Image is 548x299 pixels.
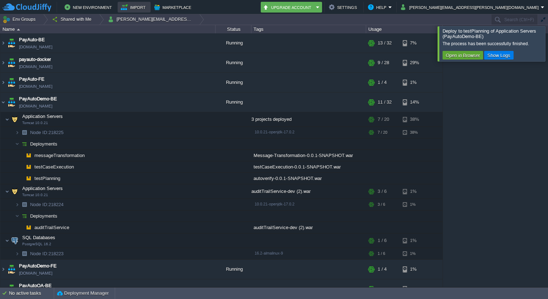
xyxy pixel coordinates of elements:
span: Application Servers [22,113,64,119]
a: payauto-docker [19,56,51,63]
img: AMDAwAAAACH5BAEAAAAALAAAAAABAAEAAAICRAEAOw== [15,127,19,138]
img: AMDAwAAAACH5BAEAAAAALAAAAAABAAEAAAICRAEAOw== [19,138,29,149]
div: 1% [403,184,426,199]
div: 1 / 4 [378,73,387,92]
img: AMDAwAAAACH5BAEAAAAALAAAAAABAAEAAAICRAEAOw== [0,260,6,279]
img: AMDAwAAAACH5BAEAAAAALAAAAAABAAEAAAICRAEAOw== [5,184,9,199]
div: 1% [403,260,426,279]
a: Deployments [29,141,58,147]
span: Node ID: [30,202,48,207]
img: AMDAwAAAACH5BAEAAAAALAAAAAABAAEAAAICRAEAOw== [0,279,6,299]
iframe: chat widget [518,270,541,292]
button: Upgrade Account [263,3,314,11]
img: AMDAwAAAACH5BAEAAAAALAAAAAABAAEAAAICRAEAOw== [6,279,16,299]
img: AMDAwAAAACH5BAEAAAAALAAAAAABAAEAAAICRAEAOw== [0,92,6,112]
div: auditTrailService-dev (2).war [251,184,366,199]
a: PayAuto-FE [19,76,44,83]
a: Node ID:218224 [29,201,65,208]
img: AMDAwAAAACH5BAEAAAAALAAAAAABAAEAAAICRAEAOw== [17,29,20,30]
img: AMDAwAAAACH5BAEAAAAALAAAAAABAAEAAAICRAEAOw== [6,33,16,53]
div: 7 / 20 [378,112,389,127]
div: 1% [403,73,426,92]
a: PayAutoDemo-BE [19,95,57,103]
div: 1 / 4 [378,260,387,279]
a: [DOMAIN_NAME] [19,83,52,90]
img: AMDAwAAAACH5BAEAAAAALAAAAAABAAEAAAICRAEAOw== [24,150,34,161]
a: messageTransformation [34,152,86,158]
div: Name [1,25,215,33]
img: AMDAwAAAACH5BAEAAAAALAAAAAABAAEAAAICRAEAOw== [5,112,9,127]
img: AMDAwAAAACH5BAEAAAAALAAAAAABAAEAAAICRAEAOw== [10,233,20,248]
img: AMDAwAAAACH5BAEAAAAALAAAAAABAAEAAAICRAEAOw== [19,150,24,161]
button: Help [368,3,388,11]
div: testCaseExecution-0.0.1-SNAPSHOT.war [251,161,366,172]
a: [DOMAIN_NAME] [19,63,52,70]
span: 10.0.21-openjdk-17.0.2 [255,130,294,134]
a: Application ServersTomcat 10.0.21 [22,186,64,191]
a: PayAuto-BE [19,36,45,43]
span: Tomcat 10.0.21 [22,121,48,125]
img: AMDAwAAAACH5BAEAAAAALAAAAAABAAEAAAICRAEAOw== [5,233,9,248]
img: AMDAwAAAACH5BAEAAAAALAAAAAABAAEAAAICRAEAOw== [19,199,29,210]
div: 7% [403,33,426,53]
a: [DOMAIN_NAME] [19,270,52,277]
a: SQL DatabasesPostgreSQL 16.2 [22,235,56,240]
div: Running [216,279,251,299]
img: AMDAwAAAACH5BAEAAAAALAAAAAABAAEAAAICRAEAOw== [19,210,29,222]
span: Application Servers [22,185,64,191]
a: Application ServersTomcat 10.0.21 [22,114,64,119]
button: Marketplace [154,3,193,11]
img: AMDAwAAAACH5BAEAAAAALAAAAAABAAEAAAICRAEAOw== [10,184,20,199]
img: AMDAwAAAACH5BAEAAAAALAAAAAABAAEAAAICRAEAOw== [6,260,16,279]
span: SQL Databases [22,234,56,241]
span: Node ID: [30,130,48,135]
div: The process has been successfully finished. [443,41,543,47]
a: Deployments [29,213,58,219]
a: [DOMAIN_NAME] [19,43,52,51]
span: 218223 [29,251,65,257]
img: AMDAwAAAACH5BAEAAAAALAAAAAABAAEAAAICRAEAOw== [19,222,24,233]
div: Usage [367,25,442,33]
span: PostgreSQL 16.2 [22,242,51,246]
div: No active tasks [9,288,54,299]
a: [DOMAIN_NAME] [19,103,52,110]
a: auditTrailService [34,224,70,231]
div: Status [216,25,251,33]
img: AMDAwAAAACH5BAEAAAAALAAAAAABAAEAAAICRAEAOw== [6,53,16,72]
span: Deploy to testPlanning of Application Servers (PayAutoDemo-BE) [443,28,536,39]
span: testPlanning [34,175,61,181]
a: PayAutoQA-BE [19,282,52,289]
a: PayAutoDemo-FE [19,262,57,270]
span: 218225 [29,129,65,136]
div: 29% [403,53,426,72]
span: testCaseExecution [34,164,75,170]
span: 10.0.21-openjdk-17.0.2 [255,202,294,206]
img: AMDAwAAAACH5BAEAAAAALAAAAAABAAEAAAICRAEAOw== [19,248,29,259]
div: 13 / 38 [378,279,392,299]
button: New Environment [65,3,114,11]
div: 1 / 6 [378,248,385,259]
div: 13 / 32 [378,33,392,53]
img: AMDAwAAAACH5BAEAAAAALAAAAAABAAEAAAICRAEAOw== [0,53,6,72]
div: 38% [403,112,426,127]
button: Deployment Manager [57,290,109,297]
div: 9 / 28 [378,53,389,72]
div: 23% [403,279,426,299]
button: Open in Browser [444,52,482,58]
div: Message-Transformation-0.0.1-SNAPSHOT.war [251,150,366,161]
div: Running [216,260,251,279]
div: 14% [403,92,426,112]
button: [PERSON_NAME][EMAIL_ADDRESS][PERSON_NAME][DOMAIN_NAME] [401,3,541,11]
div: 1 / 6 [378,233,387,248]
img: AMDAwAAAACH5BAEAAAAALAAAAAABAAEAAAICRAEAOw== [24,161,34,172]
div: 3 / 6 [378,184,387,199]
div: Running [216,73,251,92]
